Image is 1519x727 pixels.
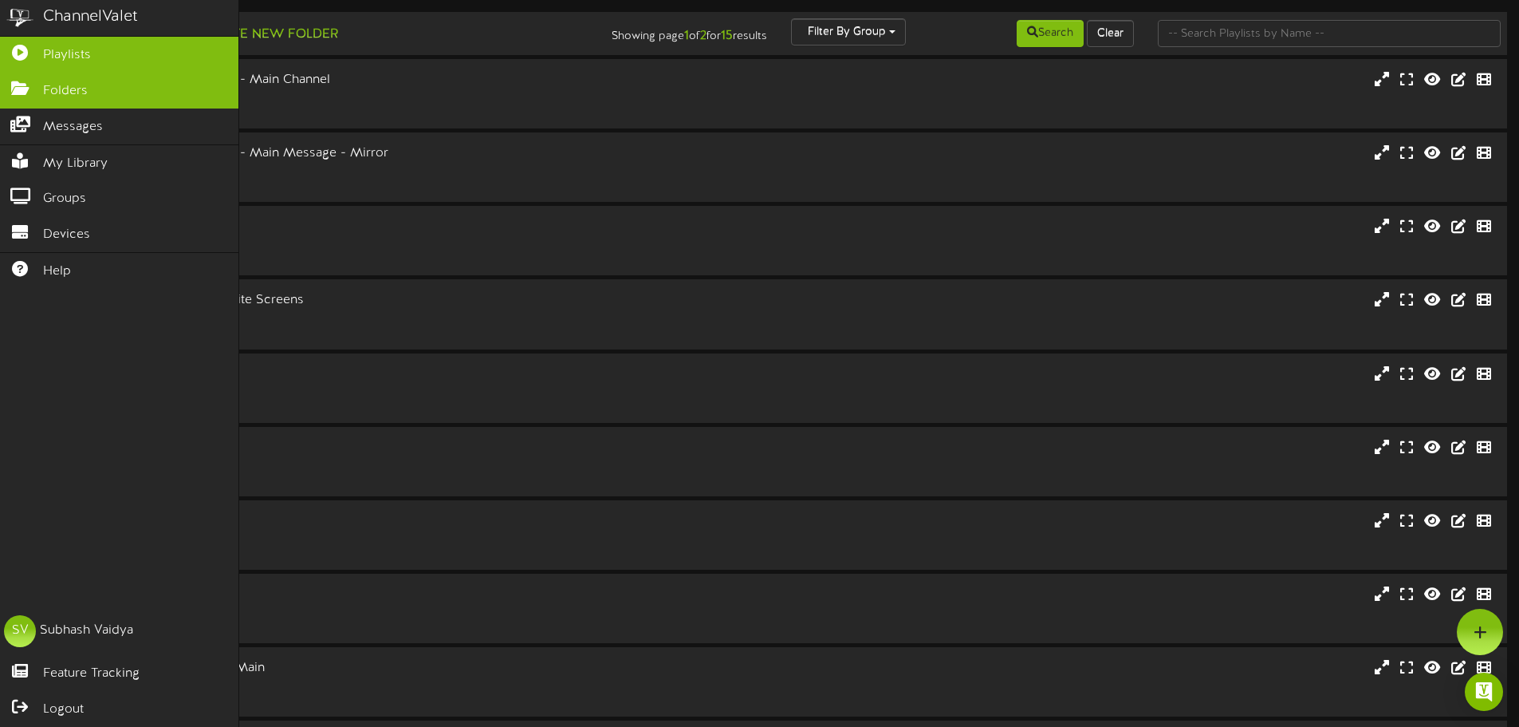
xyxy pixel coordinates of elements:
div: # 8550 [64,471,646,484]
div: ChannelValet [43,6,138,29]
div: # 6536 [64,323,646,337]
div: # 6574 [64,691,646,705]
span: Messages [43,118,103,136]
div: Maramon Right Side [64,218,646,236]
span: Folders [43,82,88,101]
span: Groups [43,190,86,208]
div: Open Intercom Messenger [1465,673,1503,711]
div: Landscape ( 16:9 ) [64,310,646,323]
strong: 15 [721,29,733,43]
span: Devices [43,226,90,244]
div: SV [4,615,36,647]
div: Landscape ( 16:9 ) [64,89,646,103]
div: Landscape ( 16:9 ) [64,456,646,470]
div: # 7070 [64,176,646,190]
strong: 2 [700,29,706,43]
div: Landscape ( 16:9 ) [64,236,646,250]
div: MFT - Mirror 4 [64,512,646,531]
span: Help [43,263,71,281]
div: [PERSON_NAME] Stream - Main Message - Mirror [64,144,646,163]
input: -- Search Playlists by Name -- [1158,20,1501,47]
strong: 1 [684,29,689,43]
span: Logout [43,701,84,719]
div: # 8547 [64,544,646,558]
div: # 8551 [64,397,646,410]
span: Feature Tracking [43,665,140,683]
button: Search [1017,20,1084,47]
div: Landscape ( 16:9 ) [64,383,646,397]
div: MFT - Portrait Section - Main [64,659,646,678]
div: MFT - Mirror 5 [64,586,646,604]
div: MFT - Mirror 3 [64,439,646,457]
div: Subhash Vaidya [40,622,133,640]
div: MFT - Mirror 2 [64,365,646,384]
span: My Library [43,155,108,173]
div: Portrait ( 9:16 ) [64,678,646,691]
button: Create New Folder [184,25,343,45]
div: # 6888 [64,103,646,117]
div: Landscape ( 16:9 ) [64,163,646,176]
div: Landscape ( 16:9 ) [64,604,646,618]
button: Filter By Group [791,18,906,45]
div: Landscape ( 16:9 ) [64,531,646,544]
div: # 6535 [64,618,646,631]
button: Clear [1087,20,1134,47]
div: [PERSON_NAME] Stream - Main Channel [64,71,646,89]
div: MFT - Main Message - Site Screens [64,291,646,310]
span: Playlists [43,46,91,65]
div: Showing page of for results [535,18,779,45]
div: # 6563 [64,250,646,263]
